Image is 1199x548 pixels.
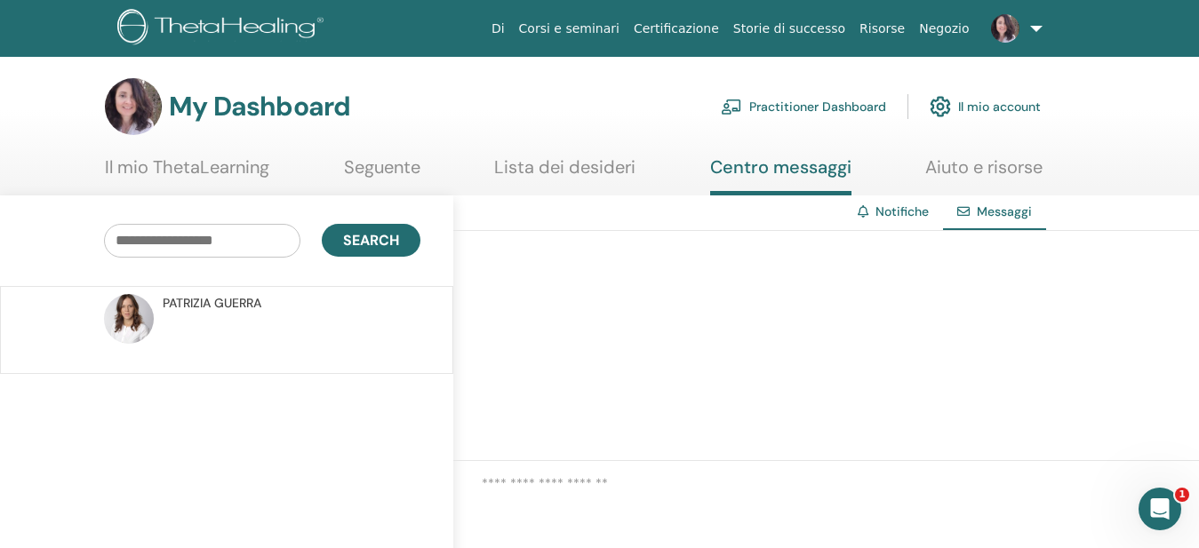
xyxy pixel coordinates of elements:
[163,294,261,313] span: PATRIZIA GUERRA
[912,12,976,45] a: Negozio
[852,12,912,45] a: Risorse
[484,12,512,45] a: Di
[991,14,1019,43] img: default.jpg
[930,91,951,122] img: cog.svg
[343,231,399,250] span: Search
[105,156,269,191] a: Il mio ThetaLearning
[627,12,726,45] a: Certificazione
[726,12,852,45] a: Storie di successo
[494,156,635,191] a: Lista dei desideri
[344,156,420,191] a: Seguente
[721,99,742,115] img: chalkboard-teacher.svg
[930,87,1041,126] a: Il mio account
[1139,488,1181,530] iframe: Intercom live chat
[1175,488,1189,502] span: 1
[104,294,154,344] img: default.jpg
[169,91,350,123] h3: My Dashboard
[977,203,1032,219] span: Messaggi
[117,9,330,49] img: logo.png
[322,224,420,257] button: Search
[925,156,1043,191] a: Aiuto e risorse
[875,203,929,219] a: Notifiche
[710,156,851,195] a: Centro messaggi
[721,87,886,126] a: Practitioner Dashboard
[512,12,627,45] a: Corsi e seminari
[105,78,162,135] img: default.jpg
